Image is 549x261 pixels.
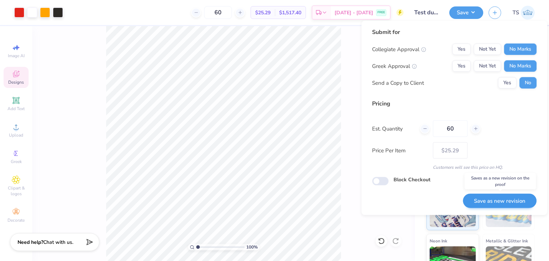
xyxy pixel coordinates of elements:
[204,6,232,19] input: – –
[498,77,516,89] button: Yes
[8,53,25,59] span: Image AI
[519,77,536,89] button: No
[372,146,427,154] label: Price Per Item
[513,6,535,20] a: TS
[246,244,258,250] span: 100 %
[335,9,373,16] span: [DATE] - [DATE]
[504,60,536,72] button: No Marks
[474,44,501,55] button: Not Yet
[474,60,501,72] button: Not Yet
[486,237,528,245] span: Metallic & Glitter Ink
[4,185,29,197] span: Clipart & logos
[372,99,536,108] div: Pricing
[449,6,483,19] button: Save
[504,44,536,55] button: No Marks
[8,106,25,112] span: Add Text
[372,164,536,171] div: Customers will see this price on HQ.
[8,79,24,85] span: Designs
[372,45,426,53] div: Collegiate Approval
[372,28,536,36] div: Submit for
[433,120,468,137] input: – –
[8,217,25,223] span: Decorate
[394,176,430,183] label: Block Checkout
[463,193,536,208] button: Save as new revision
[18,239,43,246] strong: Need help?
[372,124,415,133] label: Est. Quantity
[372,79,424,87] div: Send a Copy to Client
[279,9,301,16] span: $1,517.40
[255,9,271,16] span: $25.29
[11,159,22,164] span: Greek
[430,237,447,245] span: Neon Ink
[409,5,444,20] input: Untitled Design
[521,6,535,20] img: Test Stage Admin Two
[452,60,471,72] button: Yes
[513,9,519,17] span: TS
[465,173,536,189] div: Saves as a new revision on the proof
[452,44,471,55] button: Yes
[372,62,417,70] div: Greek Approval
[377,10,385,15] span: FREE
[43,239,73,246] span: Chat with us.
[9,132,23,138] span: Upload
